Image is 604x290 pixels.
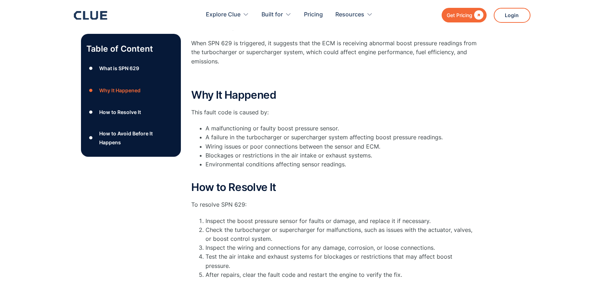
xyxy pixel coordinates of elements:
[99,86,141,95] div: Why It Happened
[442,8,487,22] a: Get Pricing
[87,129,175,147] a: ●How to Avoid Before It Happens
[447,11,473,20] div: Get Pricing
[192,200,477,209] p: To resolve SPN 629:
[192,39,477,66] p: When SPN 629 is triggered, it suggests that the ECM is receiving abnormal boost pressure readings...
[206,124,477,133] li: A malfunctioning or faulty boost pressure sensor.
[206,252,477,270] li: Test the air intake and exhaust systems for blockages or restrictions that may affect boost press...
[206,160,477,178] li: Environmental conditions affecting sensor readings.
[206,243,477,252] li: Inspect the wiring and connections for any damage, corrosion, or loose connections.
[206,217,477,226] li: Inspect the boost pressure sensor for faults or damage, and replace it if necessary.
[494,8,531,23] a: Login
[99,108,141,117] div: How to Resolve It
[87,107,175,118] a: ●How to Resolve It
[87,85,95,96] div: ●
[99,64,139,73] div: What is SPN 629
[473,11,484,20] div: 
[206,270,477,288] li: After repairs, clear the fault code and restart the engine to verify the fix.
[335,4,373,26] div: Resources
[206,151,477,160] li: Blockages or restrictions in the air intake or exhaust systems.
[206,142,477,151] li: Wiring issues or poor connections between the sensor and ECM.
[87,63,95,74] div: ●
[262,4,283,26] div: Built for
[87,63,175,74] a: ●What is SPN 629
[206,226,477,243] li: Check the turbocharger or supercharger for malfunctions, such as issues with the actuator, valves...
[192,108,477,117] p: This fault code is caused by:
[87,133,95,143] div: ●
[206,4,240,26] div: Explore Clue
[206,133,477,142] li: A failure in the turbocharger or supercharger system affecting boost pressure readings.
[192,89,477,101] h2: Why It Happened
[206,4,249,26] div: Explore Clue
[192,181,477,193] h2: How to Resolve It
[87,107,95,118] div: ●
[99,129,175,147] div: How to Avoid Before It Happens
[87,85,175,96] a: ●Why It Happened
[304,4,323,26] a: Pricing
[262,4,291,26] div: Built for
[335,4,364,26] div: Resources
[87,43,175,55] p: Table of Content
[192,73,477,82] p: ‍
